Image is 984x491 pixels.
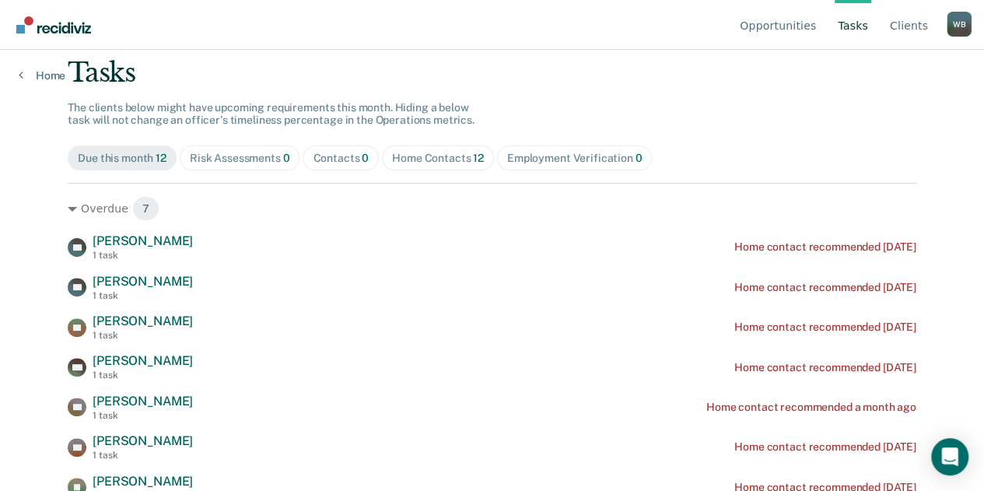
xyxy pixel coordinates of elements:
[734,240,916,254] div: Home contact recommended [DATE]
[473,152,484,164] span: 12
[93,450,193,461] div: 1 task
[93,290,193,301] div: 1 task
[16,16,91,33] img: Recidiviz
[93,274,193,289] span: [PERSON_NAME]
[93,370,193,381] div: 1 task
[947,12,972,37] div: W B
[93,314,193,328] span: [PERSON_NAME]
[283,152,290,164] span: 0
[93,474,193,489] span: [PERSON_NAME]
[636,152,643,164] span: 0
[19,68,65,82] a: Home
[507,152,643,165] div: Employment Verification
[78,152,166,165] div: Due this month
[734,361,916,374] div: Home contact recommended [DATE]
[947,12,972,37] button: Profile dropdown button
[156,152,166,164] span: 12
[68,57,916,89] div: Tasks
[93,410,193,421] div: 1 task
[132,196,159,221] span: 7
[93,433,193,448] span: [PERSON_NAME]
[93,394,193,409] span: [PERSON_NAME]
[68,101,474,127] span: The clients below might have upcoming requirements this month. Hiding a below task will not chang...
[734,440,916,454] div: Home contact recommended [DATE]
[313,152,369,165] div: Contacts
[706,401,916,414] div: Home contact recommended a month ago
[93,330,193,341] div: 1 task
[734,281,916,294] div: Home contact recommended [DATE]
[93,250,193,261] div: 1 task
[68,196,916,221] div: Overdue 7
[93,233,193,248] span: [PERSON_NAME]
[362,152,369,164] span: 0
[734,321,916,334] div: Home contact recommended [DATE]
[931,438,968,475] div: Open Intercom Messenger
[190,152,290,165] div: Risk Assessments
[93,353,193,368] span: [PERSON_NAME]
[392,152,484,165] div: Home Contacts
